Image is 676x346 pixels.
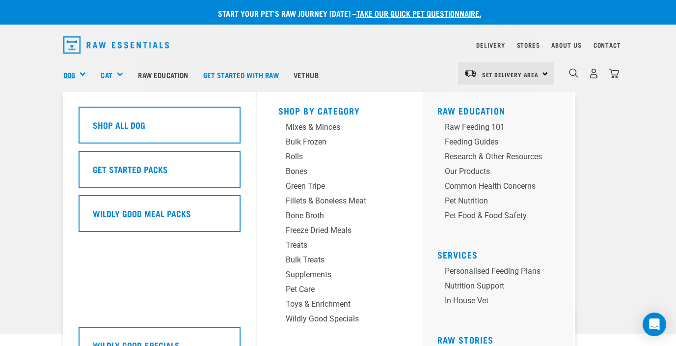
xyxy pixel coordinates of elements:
img: home-icon-1@2x.png [569,68,578,78]
div: Freeze Dried Meals [286,225,378,236]
div: Bones [286,166,378,177]
a: Wildly Good Meal Packs [79,195,241,239]
div: Rolls [286,151,378,163]
h5: Services [437,250,566,258]
div: Common Health Concerns [445,180,542,192]
a: Our Products [437,166,566,180]
a: Bulk Treats [278,254,401,269]
img: Raw Essentials Logo [63,36,169,54]
a: Raw Feeding 101 [437,121,566,136]
a: Freeze Dried Meals [278,225,401,239]
div: Our Products [445,166,542,177]
div: Bulk Frozen [286,136,378,148]
img: user.png [589,68,599,79]
a: Rolls [278,151,401,166]
div: Research & Other Resources [445,151,542,163]
div: Wildly Good Specials [286,313,378,325]
a: About Us [551,43,581,47]
a: Toys & Enrichment [278,298,401,313]
div: Feeding Guides [445,136,542,148]
a: Bulk Frozen [278,136,401,151]
div: Pet Food & Food Safety [445,210,542,222]
a: Cat [101,69,112,81]
a: Personalised Feeding Plans [437,265,566,280]
a: Fillets & Boneless Meat [278,195,401,210]
div: Open Intercom Messenger [643,313,666,336]
a: Bone Broth [278,210,401,225]
a: Supplements [278,269,401,284]
a: Vethub [286,55,326,94]
div: Fillets & Boneless Meat [286,195,378,207]
div: Bulk Treats [286,254,378,266]
div: Pet Nutrition [445,195,542,207]
a: Pet Food & Food Safety [437,210,566,225]
div: Treats [286,239,378,251]
a: Raw Stories [437,337,494,342]
a: Stores [517,43,540,47]
img: home-icon@2x.png [609,68,619,79]
div: Mixes & Minces [286,121,378,133]
div: Bone Broth [286,210,378,222]
a: Research & Other Resources [437,151,566,166]
h5: Wildly Good Meal Packs [93,207,191,220]
a: take our quick pet questionnaire. [356,11,481,15]
a: Green Tripe [278,180,401,195]
a: Treats [278,239,401,254]
h5: Shop By Category [278,106,401,114]
div: Green Tripe [286,180,378,192]
a: Bones [278,166,401,180]
a: Mixes & Minces [278,121,401,136]
nav: dropdown navigation [55,32,621,58]
a: Pet Care [278,284,401,298]
div: Toys & Enrichment [286,298,378,310]
div: Supplements [286,269,378,281]
a: Contact [594,43,621,47]
a: Get started with Raw [196,55,286,94]
img: van-moving.png [464,69,477,78]
a: In-house vet [437,295,566,310]
a: Raw Education [131,55,195,94]
a: Wildly Good Specials [278,313,401,328]
h5: Get Started Packs [93,163,168,175]
span: Set Delivery Area [482,73,539,76]
a: Get Started Packs [79,151,241,195]
a: Shop All Dog [79,107,241,151]
a: Nutrition Support [437,280,566,295]
a: Pet Nutrition [437,195,566,210]
h5: Shop All Dog [93,118,145,131]
a: Common Health Concerns [437,180,566,195]
a: Dog [63,69,75,81]
div: Pet Care [286,284,378,295]
a: Delivery [476,43,505,47]
a: Raw Education [437,108,506,113]
div: Raw Feeding 101 [445,121,542,133]
a: Feeding Guides [437,136,566,151]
